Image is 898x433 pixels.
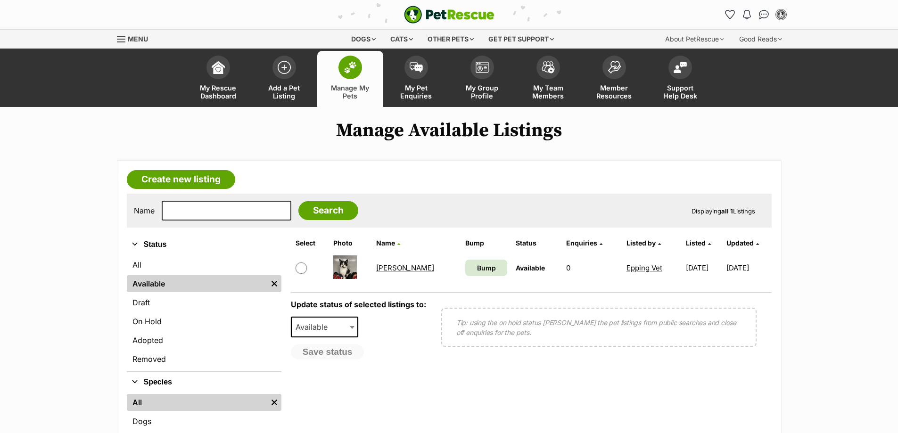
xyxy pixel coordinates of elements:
[461,236,511,251] th: Bump
[376,239,395,247] span: Name
[421,30,480,49] div: Other pets
[376,263,434,272] a: [PERSON_NAME]
[263,84,305,100] span: Add a Pet Listing
[376,239,400,247] a: Name
[566,239,602,247] a: Enquiries
[134,206,155,215] label: Name
[317,51,383,107] a: Manage My Pets
[461,84,503,100] span: My Group Profile
[692,207,755,215] span: Displaying Listings
[721,207,733,215] strong: all 1
[682,252,726,284] td: [DATE]
[608,61,621,74] img: member-resources-icon-8e73f808a243e03378d46382f2149f9095a855e16c252ad45f914b54edf8863c.svg
[117,30,155,47] a: Menu
[329,84,371,100] span: Manage My Pets
[127,275,267,292] a: Available
[197,84,239,100] span: My Rescue Dashboard
[626,239,661,247] a: Listed by
[776,10,786,19] img: Epping Vet profile pic
[723,7,738,22] a: Favourites
[251,51,317,107] a: Add a Pet Listing
[477,263,496,273] span: Bump
[278,61,291,74] img: add-pet-listing-icon-0afa8454b4691262ce3f59096e99ab1cd57d4a30225e0717b998d2c9b9846f56.svg
[291,317,359,337] span: Available
[593,84,635,100] span: Member Resources
[212,61,225,74] img: dashboard-icon-eb2f2d2d3e046f16d808141f083e7271f6b2e854fb5c12c21221c1fb7104beca.svg
[740,7,755,22] button: Notifications
[659,30,731,49] div: About PetRescue
[127,254,281,371] div: Status
[127,256,281,273] a: All
[515,51,581,107] a: My Team Members
[723,7,789,22] ul: Account quick links
[383,51,449,107] a: My Pet Enquiries
[291,344,364,359] button: Save status
[395,84,437,100] span: My Pet Enquiries
[774,7,789,22] button: My account
[344,61,357,74] img: manage-my-pets-icon-02211641906a0b7f246fdf0571729dbe1e7629f14944591b6c1af311fb30b64b.svg
[127,313,281,330] a: On Hold
[647,51,713,107] a: Support Help Desk
[267,394,281,411] a: Remove filter
[128,35,148,43] span: Menu
[733,30,789,49] div: Good Reads
[686,239,711,247] a: Listed
[512,236,561,251] th: Status
[291,300,426,309] label: Update status of selected listings to:
[127,376,281,388] button: Species
[298,201,358,220] input: Search
[127,238,281,251] button: Status
[127,332,281,349] a: Adopted
[345,30,382,49] div: Dogs
[404,6,494,24] img: logo-e224e6f780fb5917bec1dbf3a21bbac754714ae5b6737aabdf751b685950b380.svg
[757,7,772,22] a: Conversations
[292,236,329,251] th: Select
[566,239,597,247] span: translation missing: en.admin.listings.index.attributes.enquiries
[456,318,741,337] p: Tip: using the on hold status [PERSON_NAME] the pet listings from public searches and close off e...
[384,30,420,49] div: Cats
[726,252,770,284] td: [DATE]
[127,394,267,411] a: All
[581,51,647,107] a: Member Resources
[542,61,555,74] img: team-members-icon-5396bd8760b3fe7c0b43da4ab00e1e3bb1a5d9ba89233759b79545d2d3fc5d0d.svg
[410,62,423,73] img: pet-enquiries-icon-7e3ad2cf08bfb03b45e93fb7055b45f3efa6380592205ae92323e6603595dc1f.svg
[527,84,569,100] span: My Team Members
[465,260,507,276] a: Bump
[404,6,494,24] a: PetRescue
[759,10,769,19] img: chat-41dd97257d64d25036548639549fe6c8038ab92f7586957e7f3b1b290dea8141.svg
[330,236,371,251] th: Photo
[127,351,281,368] a: Removed
[476,62,489,73] img: group-profile-icon-3fa3cf56718a62981997c0bc7e787c4b2cf8bcc04b72c1350f741eb67cf2f40e.svg
[659,84,701,100] span: Support Help Desk
[185,51,251,107] a: My Rescue Dashboard
[127,170,235,189] a: Create new listing
[292,320,337,334] span: Available
[127,413,281,430] a: Dogs
[626,263,662,272] a: Epping Vet
[743,10,750,19] img: notifications-46538b983faf8c2785f20acdc204bb7945ddae34d4c08c2a6579f10ce5e182be.svg
[674,62,687,73] img: help-desk-icon-fdf02630f3aa405de69fd3d07c3f3aa587a6932b1a1747fa1d2bba05be0121f9.svg
[686,239,706,247] span: Listed
[267,275,281,292] a: Remove filter
[726,239,754,247] span: Updated
[626,239,656,247] span: Listed by
[516,264,545,272] span: Available
[562,252,621,284] td: 0
[482,30,560,49] div: Get pet support
[726,239,759,247] a: Updated
[127,294,281,311] a: Draft
[449,51,515,107] a: My Group Profile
